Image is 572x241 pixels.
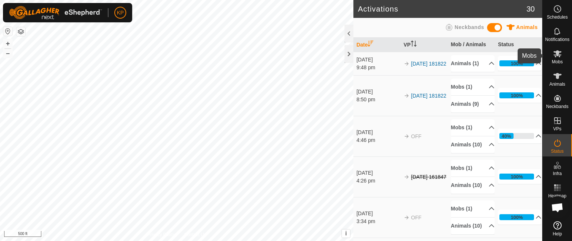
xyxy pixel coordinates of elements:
img: arrow [404,215,410,221]
h2: Activations [358,4,527,13]
div: 8:50 pm [356,96,400,104]
button: Reset Map [3,27,12,36]
div: [DATE] [356,129,400,136]
span: OFF [411,133,422,139]
span: Status [551,149,563,153]
div: 9:48 pm [356,64,400,72]
div: 100% [511,60,523,67]
img: Gallagher Logo [9,6,102,19]
div: 40% [502,133,511,140]
p-accordion-header: Animals (9) [451,96,495,112]
span: KP [117,9,124,17]
a: Open chat [546,196,569,219]
a: Privacy Policy [147,231,175,238]
p-accordion-header: Mobs (1) [451,119,495,136]
p-accordion-header: Mobs (1) [451,200,495,217]
p-accordion-header: Animals (10) [451,177,495,194]
div: 100% [499,214,534,220]
p-sorticon: Activate to sort [368,42,374,48]
button: – [3,49,12,58]
div: 100% [511,173,523,180]
p-accordion-header: Animals (1) [451,55,495,72]
span: Mobs [552,60,563,64]
a: [DATE] 181822 [411,93,447,99]
span: Animals [549,82,565,86]
img: arrow [404,133,410,139]
span: Animals [516,24,538,30]
button: i [342,229,350,238]
div: [DATE] [356,88,400,96]
th: Date [353,38,401,52]
p-accordion-header: Animals (10) [451,218,495,234]
p-accordion-header: 40% [498,129,541,143]
img: arrow [404,174,410,180]
span: 30 [527,3,535,15]
span: Help [553,232,562,236]
th: Mob / Animals [448,38,495,52]
button: Map Layers [16,27,25,36]
span: VPs [553,127,561,131]
span: Schedules [547,15,568,19]
span: OFF [411,215,422,221]
span: Heatmap [548,194,566,198]
div: 4:46 pm [356,136,400,144]
div: [DATE] [356,210,400,218]
img: arrow [404,61,410,67]
span: Infra [553,171,562,176]
span: Neckbands [455,24,484,30]
a: Help [543,218,572,239]
div: 100% [511,214,523,221]
button: + [3,39,12,48]
img: arrow [404,93,410,99]
p-accordion-header: 100% [498,88,541,103]
span: Notifications [545,37,569,42]
th: Status [495,38,542,52]
th: VP [401,38,448,52]
p-accordion-header: Mobs (1) [451,79,495,95]
div: 100% [499,174,534,180]
p-accordion-header: Mobs (1) [451,160,495,177]
p-accordion-header: Animals (10) [451,136,495,153]
div: 3:34 pm [356,218,400,225]
p-accordion-header: 100% [498,210,541,225]
div: 4:26 pm [356,177,400,185]
p-accordion-header: 100% [498,56,541,71]
span: Neckbands [546,104,568,109]
div: 100% [499,60,534,66]
span: i [345,230,347,237]
p-accordion-header: 100% [498,169,541,184]
div: 100% [511,92,523,99]
a: Contact Us [184,231,206,238]
div: [DATE] [356,169,400,177]
a: [DATE] 181822 [411,61,447,67]
s: [DATE] 161847 [411,174,447,180]
div: 40% [499,133,534,139]
div: [DATE] [356,56,400,64]
p-sorticon: Activate to sort [411,42,417,48]
div: 100% [499,92,534,98]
